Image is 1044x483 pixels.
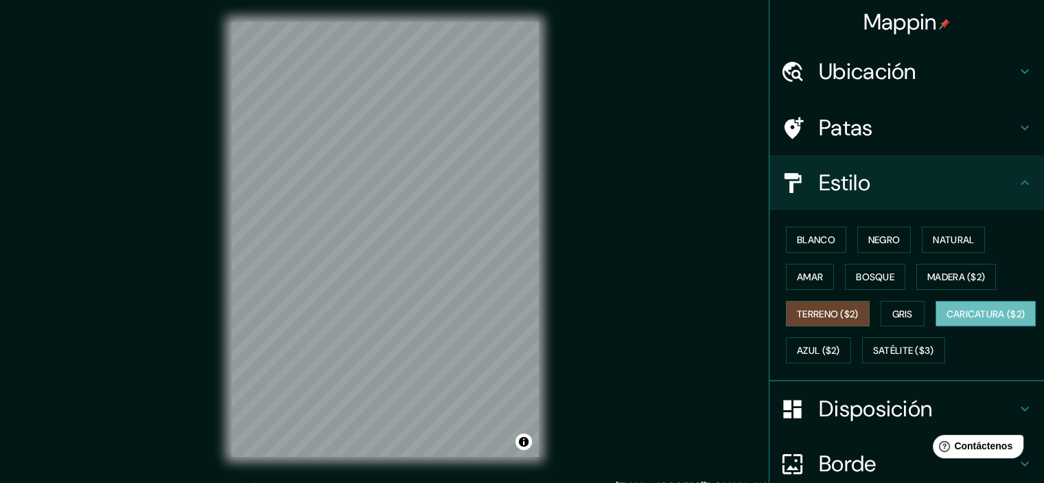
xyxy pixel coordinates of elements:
iframe: Lanzador de widgets de ayuda [922,429,1029,468]
button: Blanco [786,227,846,253]
button: Satélite ($3) [862,337,945,363]
font: Negro [868,234,901,246]
button: Bosque [845,264,905,290]
font: Disposición [819,394,932,423]
button: Caricatura ($2) [936,301,1036,327]
font: Madera ($2) [927,271,985,283]
button: Azul ($2) [786,337,851,363]
font: Terreno ($2) [797,308,859,320]
font: Borde [819,449,877,478]
font: Estilo [819,168,870,197]
div: Disposición [769,381,1044,436]
button: Amar [786,264,834,290]
button: Natural [922,227,985,253]
font: Blanco [797,234,835,246]
font: Gris [892,308,913,320]
font: Caricatura ($2) [947,308,1025,320]
font: Patas [819,113,873,142]
button: Negro [857,227,912,253]
font: Azul ($2) [797,345,840,357]
font: Natural [933,234,974,246]
font: Mappin [863,8,937,36]
div: Estilo [769,155,1044,210]
button: Madera ($2) [916,264,996,290]
button: Terreno ($2) [786,301,870,327]
button: Gris [881,301,925,327]
font: Ubicación [819,57,916,86]
font: Bosque [856,271,894,283]
font: Satélite ($3) [873,345,934,357]
img: pin-icon.png [939,19,950,30]
canvas: Mapa [231,22,539,457]
font: Amar [797,271,823,283]
div: Patas [769,100,1044,155]
div: Ubicación [769,44,1044,99]
button: Activar o desactivar atribución [515,434,532,450]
